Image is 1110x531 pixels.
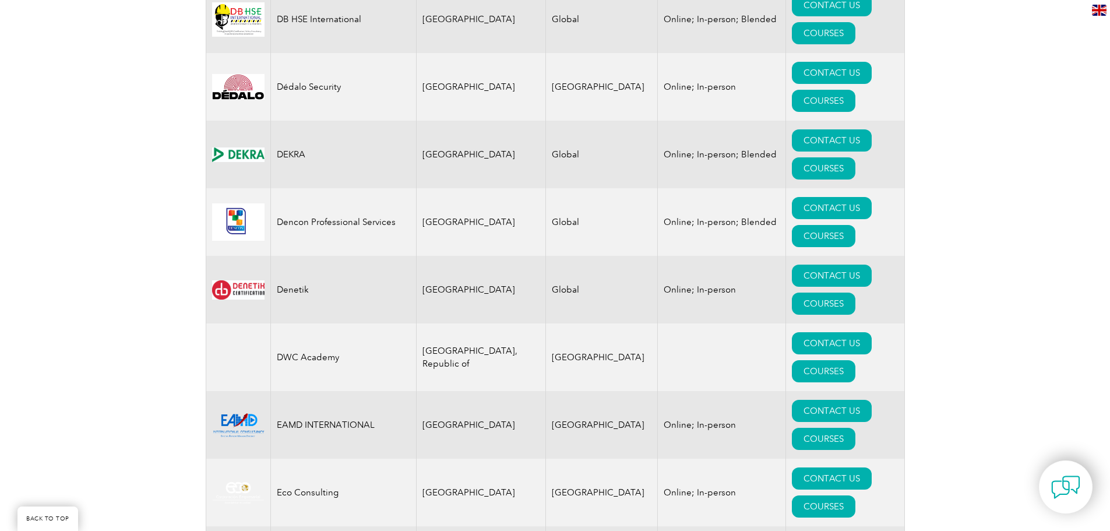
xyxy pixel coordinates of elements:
a: COURSES [792,225,855,247]
td: [GEOGRAPHIC_DATA] [546,391,658,459]
a: BACK TO TOP [17,507,78,531]
td: DWC Academy [270,323,416,391]
a: CONTACT US [792,129,872,152]
a: COURSES [792,495,855,518]
img: 4894408a-8f6b-ef11-a670-00224896d6b9-logo.jpg [212,203,265,241]
td: Online; In-person [658,256,786,323]
td: [GEOGRAPHIC_DATA] [546,459,658,526]
td: [GEOGRAPHIC_DATA] [546,53,658,121]
a: COURSES [792,90,855,112]
a: COURSES [792,360,855,382]
a: CONTACT US [792,400,872,422]
img: c712c23c-dbbc-ea11-a812-000d3ae11abd-logo.png [212,481,265,505]
td: [GEOGRAPHIC_DATA] [546,323,658,391]
a: COURSES [792,157,855,180]
td: [GEOGRAPHIC_DATA] [416,188,546,256]
td: Dédalo Security [270,53,416,121]
td: Online; In-person [658,459,786,526]
img: 8151da1a-2f8e-ee11-be36-000d3ae1a22b-logo.png [212,74,265,100]
td: DEKRA [270,121,416,188]
td: Online; In-person; Blended [658,188,786,256]
a: COURSES [792,22,855,44]
a: COURSES [792,293,855,315]
td: [GEOGRAPHIC_DATA] [416,391,546,459]
img: 15a57d8a-d4e0-e911-a812-000d3a795b83-logo.png [212,147,265,162]
td: Global [546,256,658,323]
td: Eco Consulting [270,459,416,526]
img: contact-chat.png [1051,473,1080,502]
a: CONTACT US [792,62,872,84]
td: [GEOGRAPHIC_DATA] [416,121,546,188]
td: Global [546,188,658,256]
td: [GEOGRAPHIC_DATA], Republic of [416,323,546,391]
a: CONTACT US [792,467,872,490]
td: Dencon Professional Services [270,188,416,256]
td: EAMD INTERNATIONAL [270,391,416,459]
img: en [1092,5,1107,16]
a: CONTACT US [792,332,872,354]
a: CONTACT US [792,265,872,287]
img: a409a119-2bae-eb11-8236-00224814f4cb-logo.png [212,410,265,441]
td: Global [546,121,658,188]
td: Online; In-person; Blended [658,121,786,188]
td: [GEOGRAPHIC_DATA] [416,459,546,526]
img: 387907cc-e628-eb11-a813-000d3a79722d-logo.jpg [212,280,265,299]
a: COURSES [792,428,855,450]
td: Denetik [270,256,416,323]
td: [GEOGRAPHIC_DATA] [416,53,546,121]
td: [GEOGRAPHIC_DATA] [416,256,546,323]
img: 5361e80d-26f3-ed11-8848-00224814fd52-logo.jpg [212,2,265,37]
a: CONTACT US [792,197,872,219]
td: Online; In-person [658,53,786,121]
td: Online; In-person [658,391,786,459]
